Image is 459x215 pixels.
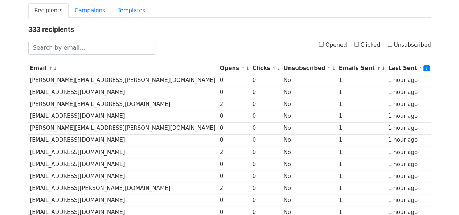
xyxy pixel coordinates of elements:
td: 0 [218,74,251,86]
td: 0 [218,194,251,206]
td: No [282,86,337,98]
td: 1 hour ago [386,98,431,110]
a: Templates [111,3,151,18]
td: [EMAIL_ADDRESS][DOMAIN_NAME] [28,158,218,170]
a: ↓ [423,65,430,71]
td: No [282,158,337,170]
td: 0 [251,98,282,110]
td: 1 [337,98,386,110]
td: No [282,182,337,194]
td: [EMAIL_ADDRESS][DOMAIN_NAME] [28,146,218,158]
td: 0 [218,86,251,98]
a: ↑ [327,66,331,71]
th: Clicks [251,62,282,74]
td: 0 [218,158,251,170]
td: [PERSON_NAME][EMAIL_ADDRESS][PERSON_NAME][DOMAIN_NAME] [28,74,218,86]
input: Clicked [354,42,359,47]
td: [PERSON_NAME][EMAIL_ADDRESS][PERSON_NAME][DOMAIN_NAME] [28,122,218,134]
th: Unsubscribed [282,62,337,74]
td: 0 [251,158,282,170]
td: No [282,122,337,134]
td: [EMAIL_ADDRESS][DOMAIN_NAME] [28,194,218,206]
td: [EMAIL_ADDRESS][DOMAIN_NAME] [28,170,218,182]
td: No [282,74,337,86]
th: Opens [218,62,251,74]
a: ↓ [53,66,57,71]
td: 1 hour ago [386,182,431,194]
td: 0 [218,170,251,182]
a: Recipients [28,3,69,18]
td: [EMAIL_ADDRESS][PERSON_NAME][DOMAIN_NAME] [28,182,218,194]
td: 1 [337,158,386,170]
td: No [282,146,337,158]
a: Campaigns [69,3,111,18]
a: ↑ [377,66,381,71]
input: Search by email... [28,41,155,55]
td: 0 [251,110,282,122]
input: Opened [319,42,324,47]
td: 1 [337,194,386,206]
td: 0 [251,182,282,194]
td: 0 [218,134,251,146]
td: No [282,170,337,182]
th: Last Sent [386,62,431,74]
td: 0 [218,122,251,134]
td: 1 [337,146,386,158]
td: 1 hour ago [386,170,431,182]
a: ↓ [332,66,336,71]
td: 1 hour ago [386,86,431,98]
td: No [282,194,337,206]
td: 0 [251,146,282,158]
td: No [282,134,337,146]
td: 0 [251,122,282,134]
input: Unsubscribed [388,42,392,47]
td: 0 [251,86,282,98]
td: 1 [337,122,386,134]
label: Clicked [354,41,380,49]
td: 0 [251,74,282,86]
td: 1 hour ago [386,194,431,206]
td: 2 [218,98,251,110]
td: [EMAIL_ADDRESS][DOMAIN_NAME] [28,86,218,98]
td: 0 [251,194,282,206]
td: [EMAIL_ADDRESS][DOMAIN_NAME] [28,110,218,122]
td: 1 [337,170,386,182]
a: ↑ [419,66,423,71]
td: [EMAIL_ADDRESS][DOMAIN_NAME] [28,134,218,146]
h4: 333 recipients [28,25,431,34]
a: ↑ [241,66,245,71]
td: 1 [337,86,386,98]
td: 1 [337,134,386,146]
td: 2 [218,182,251,194]
a: ↑ [272,66,276,71]
th: Email [28,62,218,74]
td: 1 hour ago [386,74,431,86]
td: 2 [218,146,251,158]
th: Emails Sent [337,62,386,74]
td: No [282,110,337,122]
td: 0 [251,170,282,182]
td: 0 [218,110,251,122]
td: 1 [337,74,386,86]
td: 1 [337,110,386,122]
label: Unsubscribed [388,41,431,49]
a: ↑ [49,66,53,71]
td: [PERSON_NAME][EMAIL_ADDRESS][DOMAIN_NAME] [28,98,218,110]
td: 1 [337,182,386,194]
a: ↓ [246,66,250,71]
td: 1 hour ago [386,158,431,170]
label: Opened [319,41,347,49]
td: 1 hour ago [386,110,431,122]
td: 0 [251,134,282,146]
td: 1 hour ago [386,134,431,146]
iframe: Chat Widget [423,180,459,215]
a: ↓ [381,66,385,71]
td: 1 hour ago [386,122,431,134]
a: ↓ [277,66,281,71]
td: No [282,98,337,110]
td: 1 hour ago [386,146,431,158]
